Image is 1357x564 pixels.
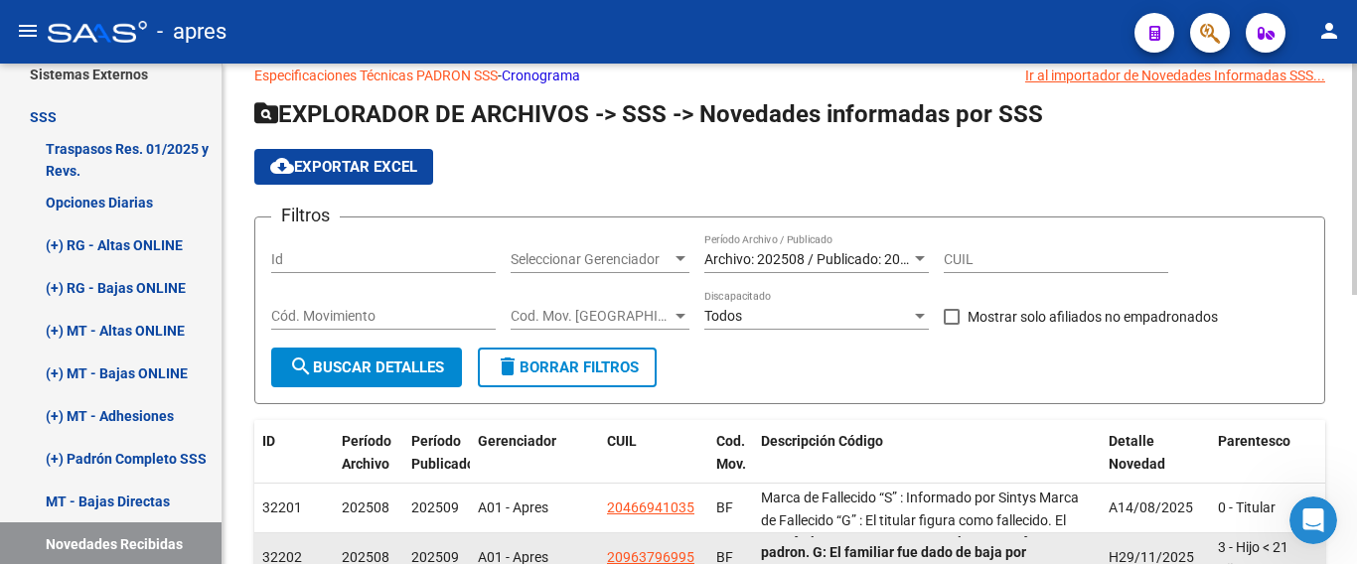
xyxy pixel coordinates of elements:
span: CUIL [607,433,637,449]
span: Todos [704,308,742,324]
datatable-header-cell: Descripción Código [753,420,1101,507]
span: Seleccionar Gerenciador [511,251,672,268]
span: Detalle Novedad [1109,433,1165,472]
mat-icon: delete [496,354,520,378]
span: Exportar EXCEL [270,158,417,176]
span: Archivo: 202508 / Publicado: 202509 [704,251,932,267]
mat-icon: cloud_download [270,154,294,178]
button: Start recording [126,412,142,428]
datatable-header-cell: Período Publicado [403,420,470,507]
button: Buscar Detalles [271,348,462,387]
button: Borrar Filtros [478,348,657,387]
h1: Soporte del Sistema [152,12,309,43]
button: Enviar un mensaje… [341,404,373,436]
button: Adjuntar un archivo [31,412,47,428]
button: go back [13,8,51,46]
span: Descripción Código [761,433,883,449]
datatable-header-cell: Detalle Novedad [1101,420,1210,507]
button: Inicio [311,8,349,46]
button: Selector de gif [94,412,110,428]
span: 0 - Titular [1218,499,1276,515]
span: Borrar Filtros [496,358,639,376]
textarea: Escribe un mensaje... [17,370,380,404]
span: Mostrar solo afiliados no empadronados [968,305,1218,329]
span: BF [716,499,733,515]
span: 202508 [342,499,389,515]
span: Cod. Mov. [GEOGRAPHIC_DATA] [511,308,672,325]
datatable-header-cell: Cod. Mov. [708,420,753,507]
datatable-header-cell: Período Archivo [334,420,403,507]
mat-icon: person [1317,19,1341,43]
button: Exportar EXCEL [254,149,433,185]
a: Cronograma [502,68,580,83]
mat-icon: menu [16,19,40,43]
span: Buscar Detalles [289,358,444,376]
h3: Filtros [271,202,340,229]
span: - apres [157,10,226,54]
p: - [254,65,1325,86]
span: 20466941035 [607,499,694,515]
span: A01 - Apres [478,499,548,515]
span: 32201 [262,499,302,515]
span: A14/08/2025 [1109,499,1193,515]
div: Cerrar [349,8,384,44]
a: Especificaciones Técnicas PADRON SSS [254,68,498,83]
div: Profile image for Soporte [57,11,88,43]
span: Período Archivo [342,433,391,472]
div: Ir al importador de Novedades Informadas SSS... [1025,65,1325,86]
span: ID [262,433,275,449]
span: Gerenciador [478,433,556,449]
button: Selector de emoji [63,412,78,428]
div: Profile image for Ludmila [112,11,144,43]
span: EXPLORADOR DE ARCHIVOS -> SSS -> Novedades informadas por SSS [254,100,1043,128]
span: 202509 [411,499,459,515]
iframe: Intercom live chat [1289,496,1337,544]
div: Profile image for Florencia [84,11,116,43]
datatable-header-cell: Gerenciador [470,420,599,507]
datatable-header-cell: CUIL [599,420,708,507]
span: Cod. Mov. [716,433,746,472]
datatable-header-cell: ID [254,420,334,507]
datatable-header-cell: Parentesco [1210,420,1319,507]
span: Período Publicado [411,433,475,472]
span: Parentesco [1218,433,1290,449]
mat-icon: search [289,354,313,378]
